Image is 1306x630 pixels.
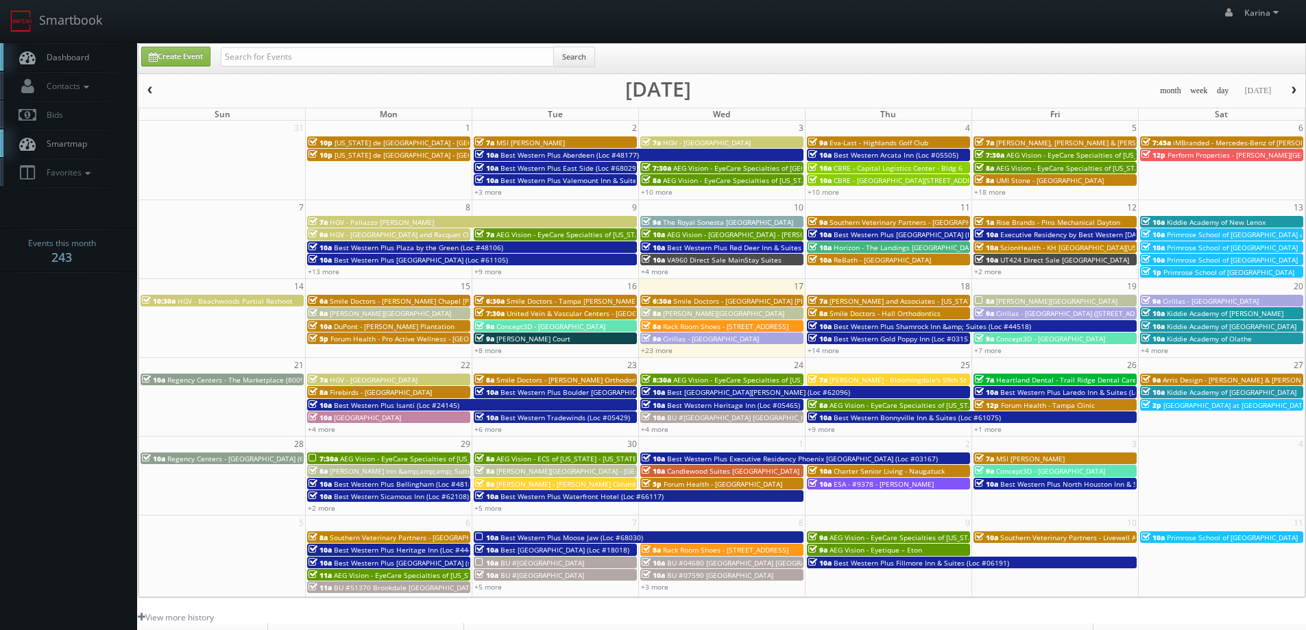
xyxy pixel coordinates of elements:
[1000,255,1129,265] span: UT424 Direct Sale [GEOGRAPHIC_DATA]
[40,51,89,63] span: Dashboard
[1167,334,1252,343] span: Kiddie Academy of Olathe
[834,175,1053,185] span: CBRE - [GEOGRAPHIC_DATA][STREET_ADDRESS][GEOGRAPHIC_DATA]
[380,108,398,120] span: Mon
[309,492,332,501] span: 10a
[975,533,998,542] span: 10a
[808,400,827,410] span: 8a
[996,163,1228,173] span: AEG Vision - EyeCare Specialties of [US_STATE] - Carolina Family Vision
[642,400,665,410] span: 10a
[330,375,418,385] span: HGV - [GEOGRAPHIC_DATA]
[475,296,505,306] span: 6:30a
[808,296,827,306] span: 7a
[475,308,505,318] span: 7:30a
[642,454,665,463] span: 10a
[475,413,498,422] span: 10a
[808,217,827,227] span: 9a
[1163,267,1294,277] span: Primrose School of [GEOGRAPHIC_DATA]
[330,533,500,542] span: Southern Veterinary Partners - [GEOGRAPHIC_DATA]
[308,267,339,276] a: +13 more
[475,492,498,501] span: 10a
[1141,322,1165,331] span: 10a
[975,243,998,252] span: 10a
[142,454,165,463] span: 10a
[474,424,502,434] a: +6 more
[1141,138,1171,147] span: 7:45a
[808,334,832,343] span: 10a
[664,479,782,489] span: Forum Health - [GEOGRAPHIC_DATA]
[975,150,1004,160] span: 7:30a
[309,243,332,252] span: 10a
[553,47,595,67] button: Search
[293,121,305,135] span: 31
[1141,267,1161,277] span: 1p
[464,121,472,135] span: 1
[330,387,432,397] span: Firebirds - [GEOGRAPHIC_DATA]
[334,570,577,580] span: AEG Vision - EyeCare Specialties of [US_STATE] – [PERSON_NAME] EyeCare
[642,479,662,489] span: 5p
[667,230,903,239] span: AEG Vision - [GEOGRAPHIC_DATA] - [PERSON_NAME][GEOGRAPHIC_DATA]
[309,558,332,568] span: 10a
[40,167,94,178] span: Favorites
[496,479,666,489] span: [PERSON_NAME] - [PERSON_NAME] Columbus Circle
[334,558,553,568] span: Best Western Plus [GEOGRAPHIC_DATA] (shoot 1 of 2) (Loc #15116)
[625,82,691,96] h2: [DATE]
[1292,200,1305,215] span: 13
[642,334,661,343] span: 9a
[642,243,665,252] span: 10a
[631,121,638,135] span: 2
[309,296,328,306] span: 6a
[996,308,1160,318] span: Cirillas - [GEOGRAPHIC_DATA] ([STREET_ADDRESS])
[975,255,998,265] span: 10a
[996,217,1120,227] span: Rise Brands - Pins Mechanical Dayton
[830,308,941,318] span: Smile Doctors - Hall Orthodontics
[334,492,469,501] span: Best Western Sicamous Inn (Loc #62108)
[673,375,897,385] span: AEG Vision - EyeCare Specialties of [US_STATE] - A1A Family EyeCare
[834,466,945,476] span: Charter Senior Living - Naugatuck
[642,138,661,147] span: 7a
[667,243,846,252] span: Best Western Plus Red Deer Inn & Suites (Loc #61062)
[830,217,1054,227] span: Southern Veterinary Partners - [GEOGRAPHIC_DATA][PERSON_NAME]
[475,375,494,385] span: 8a
[475,570,498,580] span: 10a
[642,296,671,306] span: 6:30a
[142,375,165,385] span: 10a
[500,533,643,542] span: Best Western Plus Moose Jaw (Loc #68030)
[475,322,494,331] span: 9a
[475,163,498,173] span: 10a
[167,454,322,463] span: Regency Centers - [GEOGRAPHIC_DATA] (63020)
[475,387,498,397] span: 10a
[834,230,1008,239] span: Best Western Plus [GEOGRAPHIC_DATA] (Loc #64008)
[335,150,524,160] span: [US_STATE] de [GEOGRAPHIC_DATA] - [GEOGRAPHIC_DATA]
[996,454,1065,463] span: MSI [PERSON_NAME]
[1167,217,1266,227] span: Kiddie Academy of New Lenox
[996,466,1105,476] span: Concept3D - [GEOGRAPHIC_DATA]
[1000,230,1191,239] span: Executive Residency by Best Western [DATE] (Loc #44764)
[309,466,328,476] span: 8a
[1212,82,1234,99] button: day
[964,121,971,135] span: 4
[330,217,434,227] span: HGV - Pallazzo [PERSON_NAME]
[996,175,1104,185] span: UMI Stone - [GEOGRAPHIC_DATA]
[880,108,896,120] span: Thu
[808,479,832,489] span: 10a
[496,466,691,476] span: [PERSON_NAME][GEOGRAPHIC_DATA] - [GEOGRAPHIC_DATA]
[40,109,63,121] span: Bids
[834,243,979,252] span: Horizon - The Landings [GEOGRAPHIC_DATA]
[475,479,494,489] span: 8a
[548,108,563,120] span: Tue
[641,346,673,355] a: +23 more
[141,47,210,66] a: Create Event
[500,558,584,568] span: BU #[GEOGRAPHIC_DATA]
[475,545,498,555] span: 10a
[309,308,328,318] span: 8a
[663,334,759,343] span: Cirillas - [GEOGRAPHIC_DATA]
[713,108,730,120] span: Wed
[334,583,476,592] span: BU #51370 Brookdale [GEOGRAPHIC_DATA]
[334,479,479,489] span: Best Western Plus Bellingham (Loc #48188)
[496,322,605,331] span: Concept3D - [GEOGRAPHIC_DATA]
[663,322,788,331] span: Rack Room Shoes - [STREET_ADDRESS]
[642,558,665,568] span: 10a
[10,10,32,32] img: smartbook-logo.png
[975,308,994,318] span: 9a
[309,334,328,343] span: 5p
